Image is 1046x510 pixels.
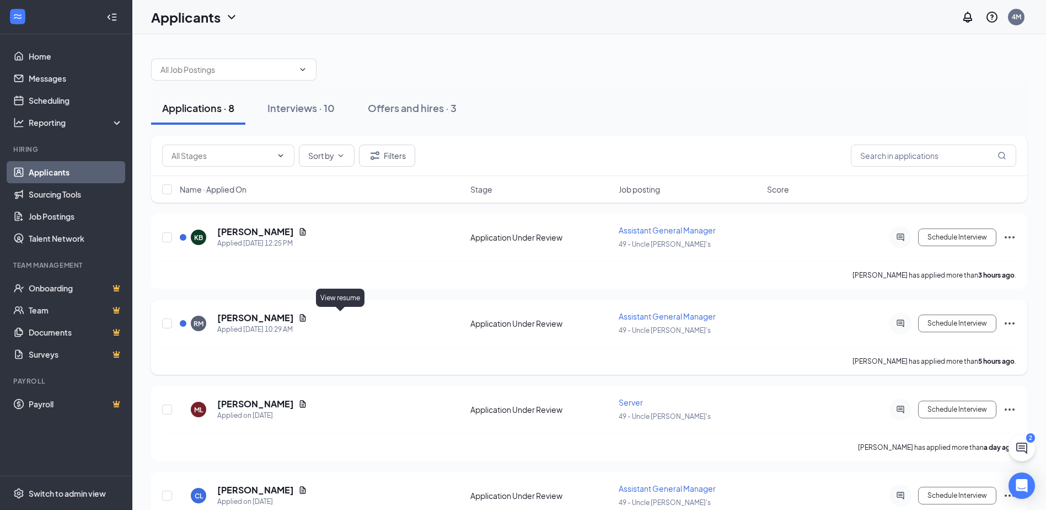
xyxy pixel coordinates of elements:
[368,101,457,115] div: Offers and hires · 3
[1026,433,1035,443] div: 2
[894,319,907,328] svg: ActiveChat
[470,232,612,243] div: Application Under Review
[151,8,221,26] h1: Applicants
[961,10,974,24] svg: Notifications
[767,184,789,195] span: Score
[470,318,612,329] div: Application Under Review
[106,12,117,23] svg: Collapse
[217,496,307,507] div: Applied on [DATE]
[298,227,307,236] svg: Document
[29,277,123,299] a: OnboardingCrown
[985,10,999,24] svg: QuestionInfo
[171,150,272,162] input: All Stages
[1003,317,1016,330] svg: Ellipses
[298,314,307,322] svg: Document
[851,145,1016,167] input: Search in applications
[470,184,492,195] span: Stage
[29,183,123,205] a: Sourcing Tools
[1003,231,1016,244] svg: Ellipses
[619,412,711,421] span: 49 - Uncle [PERSON_NAME]'s
[470,490,612,501] div: Application Under Review
[29,117,124,128] div: Reporting
[162,101,234,115] div: Applications · 8
[217,398,294,410] h5: [PERSON_NAME]
[217,312,294,324] h5: [PERSON_NAME]
[195,491,203,501] div: CL
[13,376,121,386] div: Payroll
[29,321,123,343] a: DocumentsCrown
[858,443,1016,452] p: [PERSON_NAME] has applied more than .
[298,65,307,74] svg: ChevronDown
[894,405,907,414] svg: ActiveChat
[619,225,716,235] span: Assistant General Manager
[997,151,1006,160] svg: MagnifyingGlass
[619,397,643,407] span: Server
[29,89,123,111] a: Scheduling
[217,226,294,238] h5: [PERSON_NAME]
[160,63,294,76] input: All Job Postings
[894,491,907,500] svg: ActiveChat
[359,145,415,167] button: Filter Filters
[29,299,123,321] a: TeamCrown
[217,238,307,249] div: Applied [DATE] 12:25 PM
[619,311,716,321] span: Assistant General Manager
[1012,12,1021,22] div: 4M
[13,117,24,128] svg: Analysis
[619,484,716,493] span: Assistant General Manager
[29,45,123,67] a: Home
[619,184,660,195] span: Job posting
[276,151,285,160] svg: ChevronDown
[978,271,1015,279] b: 3 hours ago
[267,101,335,115] div: Interviews · 10
[852,357,1016,366] p: [PERSON_NAME] has applied more than .
[368,149,382,162] svg: Filter
[1003,403,1016,416] svg: Ellipses
[194,319,203,328] div: RM
[13,145,121,154] div: Hiring
[894,233,907,242] svg: ActiveChat
[298,400,307,408] svg: Document
[336,151,345,160] svg: ChevronDown
[217,324,307,335] div: Applied [DATE] 10:29 AM
[180,184,246,195] span: Name · Applied On
[13,261,121,270] div: Team Management
[984,443,1015,451] b: a day ago
[298,486,307,495] svg: Document
[12,11,23,22] svg: WorkstreamLogo
[619,240,711,248] span: 49 - Uncle [PERSON_NAME]'s
[1009,472,1035,499] div: Open Intercom Messenger
[29,161,123,183] a: Applicants
[918,401,996,418] button: Schedule Interview
[619,498,711,507] span: 49 - Uncle [PERSON_NAME]'s
[1015,442,1028,455] svg: ChatActive
[13,488,24,499] svg: Settings
[29,227,123,249] a: Talent Network
[217,410,307,421] div: Applied on [DATE]
[1009,435,1035,461] button: ChatActive
[217,484,294,496] h5: [PERSON_NAME]
[1003,489,1016,502] svg: Ellipses
[619,326,711,334] span: 49 - Uncle [PERSON_NAME]'s
[194,233,203,242] div: KB
[918,229,996,246] button: Schedule Interview
[918,487,996,504] button: Schedule Interview
[29,393,123,415] a: PayrollCrown
[470,404,612,415] div: Application Under Review
[978,357,1015,365] b: 5 hours ago
[29,67,123,89] a: Messages
[308,152,334,160] span: Sort by
[299,145,355,167] button: Sort byChevronDown
[194,405,203,415] div: ML
[918,315,996,332] button: Schedule Interview
[29,205,123,227] a: Job Postings
[29,343,123,365] a: SurveysCrown
[316,289,364,307] div: View resume
[852,270,1016,280] p: [PERSON_NAME] has applied more than .
[29,488,106,499] div: Switch to admin view
[225,10,238,24] svg: ChevronDown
